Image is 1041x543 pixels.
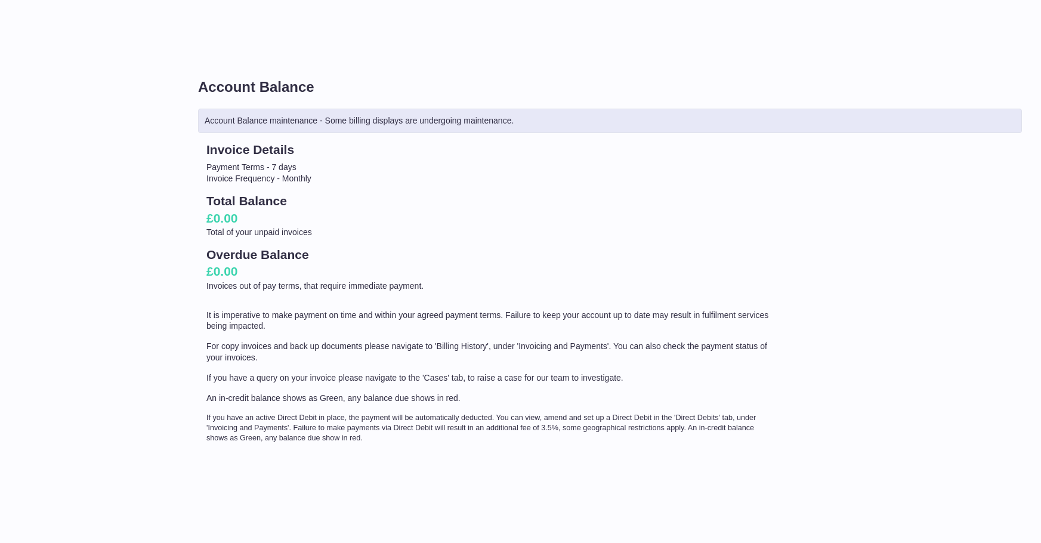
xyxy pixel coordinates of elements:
p: Total of your unpaid invoices [206,227,774,238]
p: For copy invoices and back up documents please navigate to 'Billing History', under 'Invoicing an... [206,341,774,363]
p: An in-credit balance shows as Green, any balance due shows in red. [206,393,774,404]
li: Invoice Frequency - Monthly [206,173,774,184]
h2: Total Balance [206,193,774,209]
p: If you have an active Direct Debit in place, the payment will be automatically deducted. You can ... [206,413,774,443]
h2: £0.00 [206,263,774,280]
h1: Account Balance [198,78,1022,97]
div: Account Balance maintenance - Some billing displays are undergoing maintenance. [198,109,1022,133]
h2: Invoice Details [206,141,774,158]
h2: Overdue Balance [206,246,774,263]
h2: £0.00 [206,210,774,227]
p: If you have a query on your invoice please navigate to the 'Cases' tab, to raise a case for our t... [206,372,774,384]
p: It is imperative to make payment on time and within your agreed payment terms. Failure to keep yo... [206,310,774,332]
li: Payment Terms - 7 days [206,162,774,173]
p: Invoices out of pay terms, that require immediate payment. [206,280,774,292]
